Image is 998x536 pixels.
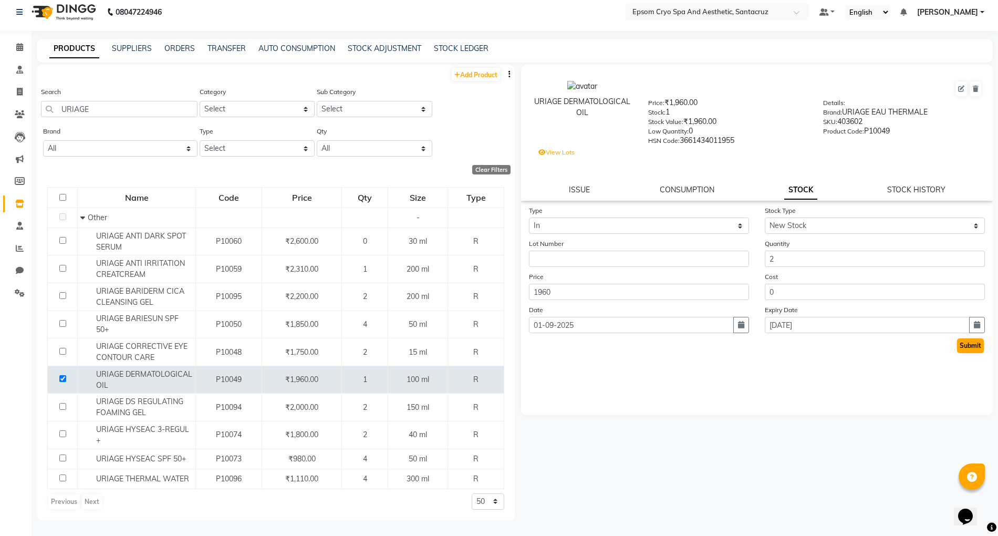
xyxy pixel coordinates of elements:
label: Type [200,127,213,136]
span: 2 [363,430,367,439]
button: Submit [957,338,984,353]
label: Price: [648,98,664,108]
span: ₹2,600.00 [285,236,318,246]
a: SUPPLIERS [112,44,152,53]
div: Size [389,188,447,207]
a: Add Product [452,68,500,81]
span: R [473,403,479,412]
span: R [473,454,479,463]
label: View Lots [538,148,575,157]
span: R [473,236,479,246]
div: 0 [648,126,807,140]
div: 1 [648,107,807,121]
span: Other [88,213,107,222]
a: ISSUE [569,185,590,194]
div: URIAGE EAU THERMALE [823,107,982,121]
span: 150 ml [407,403,429,412]
span: R [473,264,479,274]
span: 200 ml [407,264,429,274]
span: 2 [363,347,367,357]
iframe: chat widget [954,494,987,525]
span: ₹1,110.00 [285,474,318,483]
span: 0 [363,236,367,246]
span: URIAGE HYSEAC SPF 50+ [96,454,186,463]
span: URIAGE HYSEAC 3-REGUL + [96,425,189,445]
span: R [473,375,479,384]
span: R [473,347,479,357]
label: Qty [317,127,327,136]
div: Clear Filters [472,165,511,174]
span: URIAGE BARIESUN SPF 50+ [96,314,179,334]
div: 3661434011955 [648,135,807,150]
span: P10048 [216,347,242,357]
span: 4 [363,454,367,463]
label: Cost [765,272,778,282]
label: Brand: [823,108,842,117]
label: Sub Category [317,87,356,97]
label: Details: [823,98,845,108]
span: ₹1,800.00 [285,430,318,439]
span: P10095 [216,292,242,301]
span: 1 [363,375,367,384]
span: URIAGE THERMAL WATER [96,474,189,483]
label: HSN Code: [648,136,680,146]
a: PRODUCTS [49,39,99,58]
a: CONSUMPTION [660,185,714,194]
span: 40 ml [409,430,427,439]
div: Type [449,188,503,207]
span: ₹1,960.00 [285,375,318,384]
span: P10049 [216,375,242,384]
a: ORDERS [164,44,195,53]
span: P10094 [216,403,242,412]
span: P10096 [216,474,242,483]
span: ₹2,200.00 [285,292,318,301]
span: 1 [363,264,367,274]
span: P10073 [216,454,242,463]
label: Type [529,206,543,215]
a: AUTO CONSUMPTION [258,44,335,53]
label: Price [529,272,544,282]
span: R [473,319,479,329]
label: Stock Type [765,206,796,215]
label: Expiry Date [765,305,798,315]
div: Qty [342,188,387,207]
span: 100 ml [407,375,429,384]
img: avatar [567,81,597,92]
a: STOCK ADJUSTMENT [348,44,421,53]
label: Category [200,87,226,97]
a: STOCK LEDGER [434,44,488,53]
div: P10049 [823,126,982,140]
label: Stock Value: [648,117,683,127]
span: 50 ml [409,319,427,329]
span: P10074 [216,430,242,439]
label: Product Code: [823,127,864,136]
label: SKU: [823,117,837,127]
span: 2 [363,403,367,412]
label: Search [41,87,61,97]
span: 15 ml [409,347,427,357]
span: URIAGE ANTI DARK SPOT SERUM [96,231,186,252]
span: P10050 [216,319,242,329]
div: Name [78,188,195,207]
span: ₹1,750.00 [285,347,318,357]
span: [PERSON_NAME] [917,7,978,18]
a: STOCK [784,181,817,200]
div: URIAGE DERMATOLOGICAL OIL [532,96,632,118]
span: 200 ml [407,292,429,301]
span: URIAGE DERMATOLOGICAL OIL [96,369,192,390]
span: URIAGE DS REGULATING FOAMING GEL [96,397,183,417]
span: R [473,430,479,439]
span: ₹2,000.00 [285,403,318,412]
span: ₹1,850.00 [285,319,318,329]
span: 4 [363,319,367,329]
span: URIAGE ANTI IRRITATION CREATCREAM [96,259,185,279]
label: Brand [43,127,60,136]
label: Low Quantity: [648,127,689,136]
div: Code [196,188,261,207]
span: 4 [363,474,367,483]
span: ₹980.00 [288,454,316,463]
span: 30 ml [409,236,427,246]
label: Lot Number [529,239,564,249]
span: - [417,213,420,222]
span: URIAGE CORRECTIVE EYE CONTOUR CARE [96,342,188,362]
